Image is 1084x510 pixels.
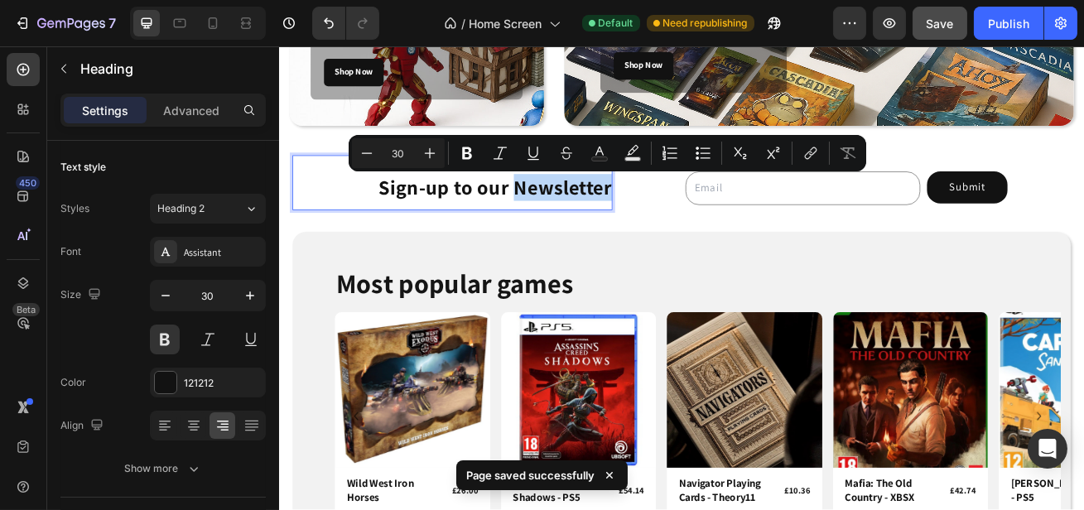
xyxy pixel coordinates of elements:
[60,284,104,306] div: Size
[69,269,925,315] h2: Most popular games
[925,444,952,470] button: Carousel Next Arrow
[157,201,205,216] span: Heading 2
[927,17,954,31] span: Save
[913,7,967,40] button: Save
[349,135,866,171] div: Editor contextual toolbar
[150,194,266,224] button: Heading 2
[1028,429,1067,469] div: Open Intercom Messenger
[60,415,107,437] div: Align
[60,375,86,390] div: Color
[663,16,748,31] span: Need republishing
[184,376,262,391] div: 121212
[7,7,123,40] button: 7
[312,7,379,40] div: Undo/Redo
[60,454,266,484] button: Show more
[12,303,40,316] div: Beta
[163,102,219,119] p: Advanced
[974,7,1043,40] button: Publish
[502,155,792,196] input: Email
[16,176,40,190] div: 450
[60,201,89,216] div: Styles
[599,16,634,31] span: Default
[827,165,872,185] div: Submit
[470,15,542,32] span: Home Screen
[82,102,128,119] p: Settings
[125,460,202,477] div: Show more
[82,444,108,470] button: Carousel Back Arrow
[60,160,106,175] div: Text style
[462,15,466,32] span: /
[279,46,1084,510] iframe: Design area
[80,59,259,79] p: Heading
[184,245,262,260] div: Assistant
[988,15,1029,32] div: Publish
[466,467,595,484] p: Page saved successfully
[60,244,81,259] div: Font
[108,13,116,33] p: 7
[800,155,899,195] button: Submit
